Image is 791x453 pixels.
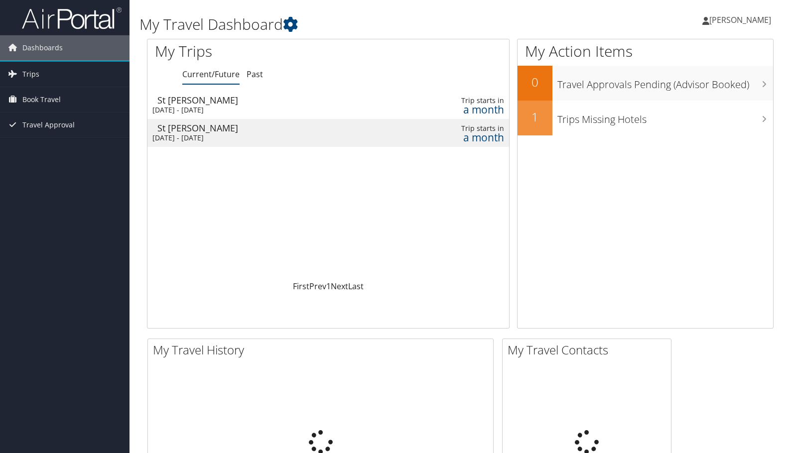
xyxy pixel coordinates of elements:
div: a month [422,133,504,142]
a: 1Trips Missing Hotels [518,101,773,135]
img: airportal-logo.png [22,6,122,30]
a: 0Travel Approvals Pending (Advisor Booked) [518,66,773,101]
a: Past [247,69,263,80]
h3: Trips Missing Hotels [557,108,773,126]
a: Prev [309,281,326,292]
span: Travel Approval [22,113,75,137]
h2: 1 [518,109,552,125]
h1: My Trips [155,41,351,62]
span: Trips [22,62,39,87]
span: [PERSON_NAME] [709,14,771,25]
a: Next [331,281,348,292]
a: Last [348,281,364,292]
h1: My Travel Dashboard [139,14,567,35]
div: [DATE] - [DATE] [152,106,377,114]
span: Book Travel [22,87,61,112]
a: [PERSON_NAME] [702,5,781,35]
div: St [PERSON_NAME] [157,123,382,132]
span: Dashboards [22,35,63,60]
h2: 0 [518,74,552,91]
div: St [PERSON_NAME] [157,96,382,105]
div: Trip starts in [422,96,504,105]
h2: My Travel Contacts [508,341,671,358]
div: Trip starts in [422,124,504,133]
div: [DATE] - [DATE] [152,133,377,142]
a: Current/Future [182,69,240,80]
div: a month [422,105,504,114]
h1: My Action Items [518,41,773,62]
h2: My Travel History [153,341,493,358]
a: First [293,281,309,292]
a: 1 [326,281,331,292]
h3: Travel Approvals Pending (Advisor Booked) [557,73,773,92]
